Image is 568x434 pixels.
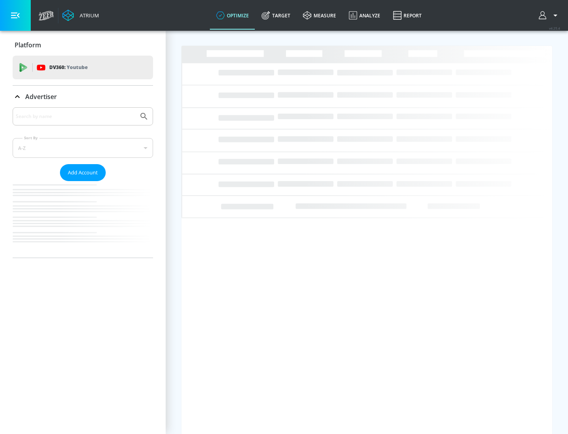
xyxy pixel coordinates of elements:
[210,1,255,30] a: optimize
[60,164,106,181] button: Add Account
[13,86,153,108] div: Advertiser
[13,56,153,79] div: DV360: Youtube
[49,63,88,72] p: DV360:
[342,1,387,30] a: Analyze
[13,138,153,158] div: A-Z
[549,26,560,30] span: v 4.25.4
[297,1,342,30] a: measure
[13,34,153,56] div: Platform
[255,1,297,30] a: Target
[387,1,428,30] a: Report
[13,107,153,258] div: Advertiser
[77,12,99,19] div: Atrium
[22,135,39,140] label: Sort By
[68,168,98,177] span: Add Account
[62,9,99,21] a: Atrium
[25,92,57,101] p: Advertiser
[67,63,88,71] p: Youtube
[16,111,135,122] input: Search by name
[15,41,41,49] p: Platform
[13,181,153,258] nav: list of Advertiser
